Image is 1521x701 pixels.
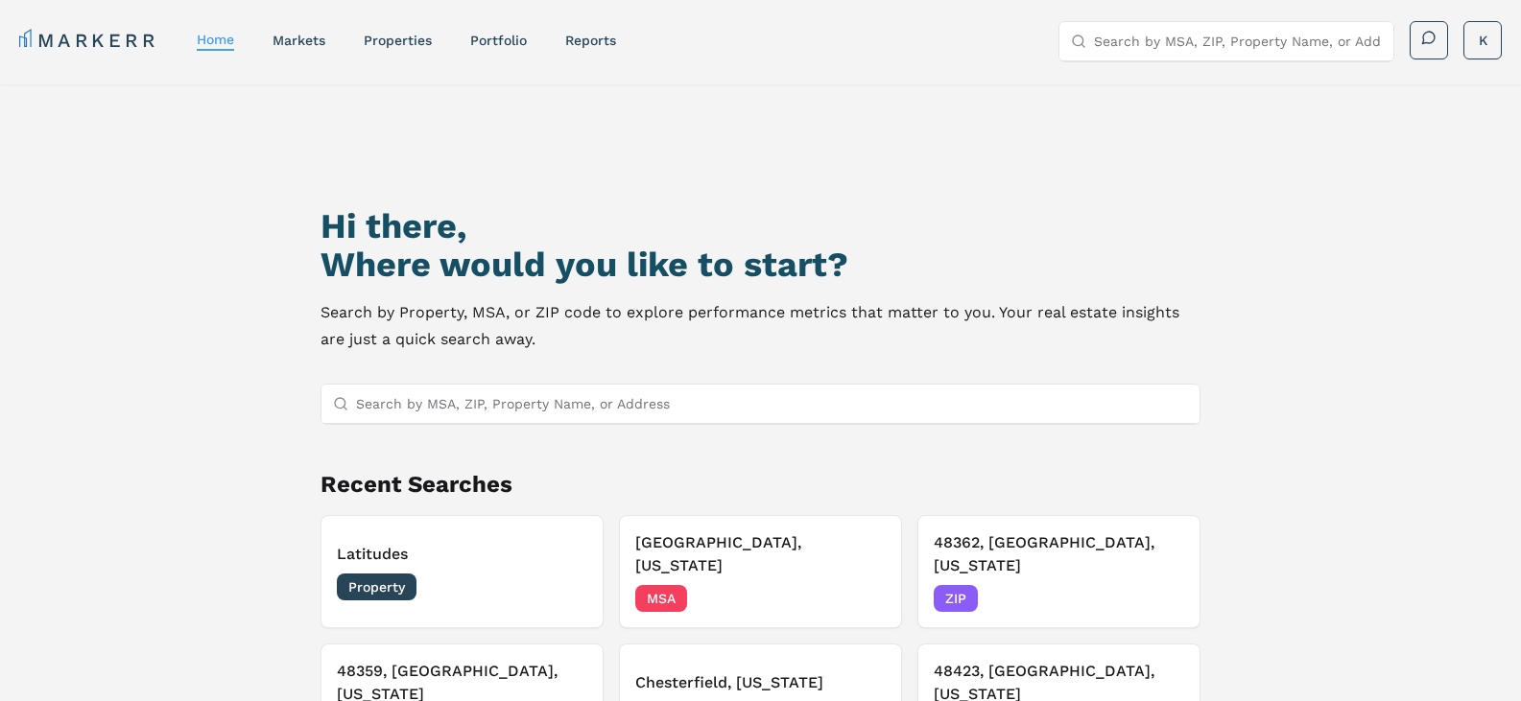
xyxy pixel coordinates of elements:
[1479,31,1487,50] span: K
[364,33,432,48] a: properties
[565,33,616,48] a: reports
[1094,22,1382,60] input: Search by MSA, ZIP, Property Name, or Address
[619,515,902,628] button: [GEOGRAPHIC_DATA], [US_STATE]MSA[DATE]
[19,27,158,54] a: MARKERR
[917,515,1200,628] button: 48362, [GEOGRAPHIC_DATA], [US_STATE]ZIP[DATE]
[321,515,604,628] button: LatitudesProperty[DATE]
[635,531,886,577] h3: [GEOGRAPHIC_DATA], [US_STATE]
[635,671,886,694] h3: Chesterfield, [US_STATE]
[843,589,886,608] span: [DATE]
[321,469,1201,500] h2: Recent Searches
[356,385,1189,423] input: Search by MSA, ZIP, Property Name, or Address
[544,577,587,596] span: [DATE]
[321,245,1201,284] h2: Where would you like to start?
[934,531,1184,577] h3: 48362, [GEOGRAPHIC_DATA], [US_STATE]
[197,32,234,47] a: home
[321,299,1201,353] p: Search by Property, MSA, or ZIP code to explore performance metrics that matter to you. Your real...
[470,33,527,48] a: Portfolio
[273,33,325,48] a: markets
[337,573,416,600] span: Property
[1463,21,1502,59] button: K
[934,585,978,612] span: ZIP
[635,585,687,612] span: MSA
[321,207,1201,245] h1: Hi there,
[337,543,587,566] h3: Latitudes
[1141,589,1184,608] span: [DATE]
